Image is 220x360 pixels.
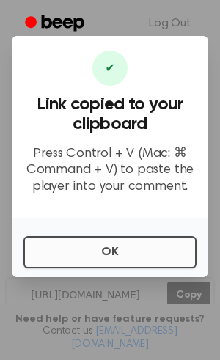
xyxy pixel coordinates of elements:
[134,6,205,41] a: Log Out
[23,236,197,268] button: OK
[23,95,197,134] h3: Link copied to your clipboard
[23,146,197,196] p: Press Control + V (Mac: ⌘ Command + V) to paste the player into your comment.
[15,10,98,38] a: Beep
[92,51,128,86] div: ✔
